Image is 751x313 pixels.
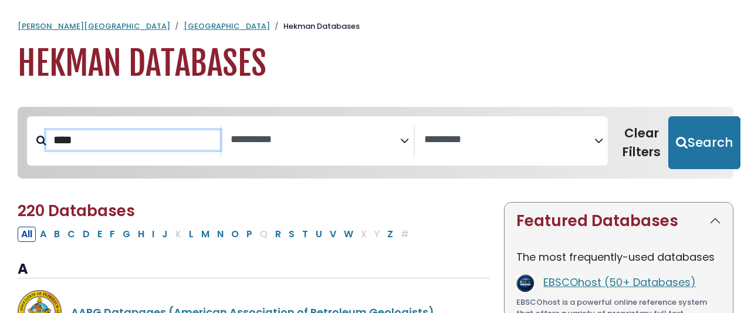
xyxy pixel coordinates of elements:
button: Clear Filters [615,116,668,169]
input: Search database by title or keyword [46,130,220,150]
button: Filter Results N [214,227,227,242]
button: Submit for Search Results [668,116,740,169]
button: Filter Results D [79,227,93,242]
button: Filter Results Z [384,227,397,242]
button: Filter Results R [272,227,285,242]
button: Filter Results T [299,227,312,242]
button: Filter Results J [158,227,171,242]
button: Filter Results S [285,227,298,242]
a: [PERSON_NAME][GEOGRAPHIC_DATA] [18,21,170,32]
button: Filter Results C [64,227,79,242]
button: Filter Results G [119,227,134,242]
button: Featured Databases [505,203,733,240]
a: [GEOGRAPHIC_DATA] [184,21,270,32]
button: Filter Results W [340,227,357,242]
button: Filter Results F [106,227,119,242]
li: Hekman Databases [270,21,360,32]
div: Alpha-list to filter by first letter of database name [18,226,414,241]
button: Filter Results O [228,227,242,242]
nav: breadcrumb [18,21,733,32]
button: All [18,227,36,242]
button: Filter Results V [326,227,340,242]
p: The most frequently-used databases [516,249,721,265]
button: Filter Results M [198,227,213,242]
button: Filter Results I [148,227,158,242]
textarea: Search [424,134,594,146]
button: Filter Results P [243,227,256,242]
h1: Hekman Databases [18,44,733,83]
button: Filter Results H [134,227,148,242]
textarea: Search [231,134,401,146]
nav: Search filters [18,107,733,179]
button: Filter Results E [94,227,106,242]
button: Filter Results A [36,227,50,242]
button: Filter Results U [312,227,326,242]
span: 220 Databases [18,200,135,221]
button: Filter Results B [50,227,63,242]
a: EBSCOhost (50+ Databases) [543,275,696,290]
h3: A [18,261,490,278]
button: Filter Results L [185,227,197,242]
